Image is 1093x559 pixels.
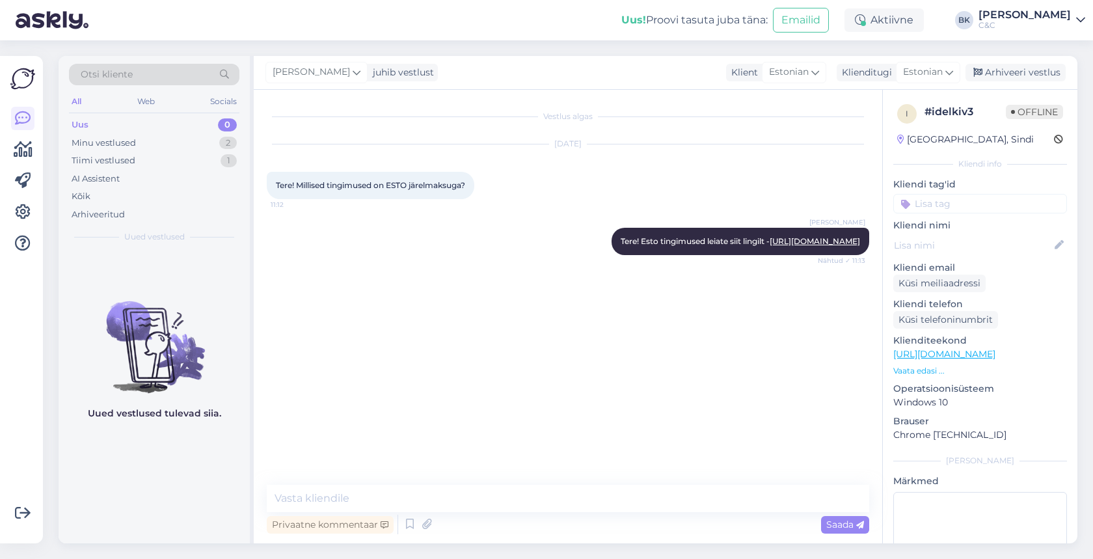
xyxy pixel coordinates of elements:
div: Küsi meiliaadressi [893,275,986,292]
div: Web [135,93,157,110]
span: Uued vestlused [124,231,185,243]
div: Aktiivne [844,8,924,32]
div: Minu vestlused [72,137,136,150]
span: Saada [826,519,864,530]
a: [URL][DOMAIN_NAME] [770,236,860,246]
p: Vaata edasi ... [893,365,1067,377]
div: Vestlus algas [267,111,869,122]
img: No chats [59,278,250,395]
div: Arhiveeritud [72,208,125,221]
p: Märkmed [893,474,1067,488]
div: [PERSON_NAME] [978,10,1071,20]
div: C&C [978,20,1071,31]
div: Klienditugi [837,66,892,79]
span: Otsi kliente [81,68,133,81]
div: Kõik [72,190,90,203]
a: [PERSON_NAME]C&C [978,10,1085,31]
img: Askly Logo [10,66,35,91]
span: Estonian [903,65,943,79]
span: 11:12 [271,200,319,210]
p: Kliendi telefon [893,297,1067,311]
p: Kliendi nimi [893,219,1067,232]
span: Offline [1006,105,1063,119]
div: 1 [221,154,237,167]
input: Lisa tag [893,194,1067,213]
span: Tere! Millised tingimused on ESTO järelmaksuga? [276,180,465,190]
input: Lisa nimi [894,238,1052,252]
div: Socials [208,93,239,110]
p: Kliendi tag'id [893,178,1067,191]
p: Operatsioonisüsteem [893,382,1067,396]
p: Brauser [893,415,1067,428]
p: Uued vestlused tulevad siia. [88,407,221,420]
div: Tiimi vestlused [72,154,135,167]
div: Küsi telefoninumbrit [893,311,998,329]
div: Arhiveeri vestlus [965,64,1066,81]
div: # idelkiv3 [924,104,1006,120]
span: [PERSON_NAME] [809,217,865,227]
span: Tere! Esto tingimused leiate siit lingilt - [621,236,860,246]
span: i [906,109,908,118]
div: [GEOGRAPHIC_DATA], Sindi [897,133,1034,146]
div: All [69,93,84,110]
span: Estonian [769,65,809,79]
div: BK [955,11,973,29]
div: [PERSON_NAME] [893,455,1067,467]
span: Nähtud ✓ 11:13 [816,256,865,266]
b: Uus! [621,14,646,26]
p: Kliendi email [893,261,1067,275]
p: Windows 10 [893,396,1067,409]
div: Uus [72,118,88,131]
div: 2 [219,137,237,150]
div: Proovi tasuta juba täna: [621,12,768,28]
div: AI Assistent [72,172,120,185]
a: [URL][DOMAIN_NAME] [893,348,995,360]
div: Privaatne kommentaar [267,516,394,534]
span: [PERSON_NAME] [273,65,350,79]
div: Kliendi info [893,158,1067,170]
button: Emailid [773,8,829,33]
div: juhib vestlust [368,66,434,79]
div: Klient [726,66,758,79]
div: [DATE] [267,138,869,150]
p: Klienditeekond [893,334,1067,348]
p: Chrome [TECHNICAL_ID] [893,428,1067,442]
div: 0 [218,118,237,131]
